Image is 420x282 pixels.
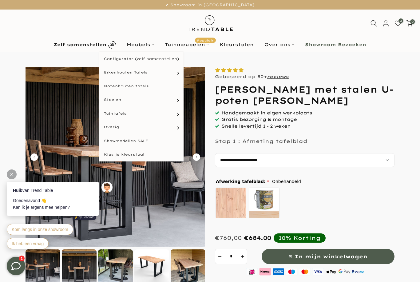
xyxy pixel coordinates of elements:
[183,10,237,37] img: trend-table
[104,125,119,130] span: Overig
[244,234,271,241] span: €684.00
[279,235,321,241] div: 10% Korting
[99,148,184,161] a: Kies je kleurstaal
[215,249,224,264] button: decrement
[263,74,267,79] strong: +
[259,41,300,48] a: Over ons
[215,74,289,79] p: Gebaseerd op 80
[215,84,394,106] h1: [PERSON_NAME] met stalen U-poten [PERSON_NAME]
[216,179,269,184] span: Afwerking tafelblad:
[221,110,312,116] span: Handgemaakt in eigen werkplaats
[99,52,184,66] a: Configurator (zelf samenstellen)
[215,234,242,241] div: €760,00
[221,123,291,129] span: Snelle levertijd 1 - 2 weken
[99,134,184,148] a: Showmodellen SALE
[215,138,307,144] p: Stap 1 : Afmeting tafelblad
[104,70,148,75] span: Eikenhouten Tafels
[300,41,372,48] a: Showroom Bezoeken
[394,20,401,27] a: 0
[1,251,31,281] iframe: toggle-frame
[262,249,394,264] button: In mijn winkelwagen
[1,152,121,257] iframe: bot-iframe
[99,93,184,107] a: Stoelen
[195,38,216,43] span: Populair
[104,97,121,102] span: Stoelen
[99,120,184,134] a: Overig
[99,79,184,93] a: Notenhouten tafels
[224,249,238,264] input: Quantity
[295,252,367,261] span: In mijn winkelwagen
[272,178,301,185] span: Onbehandeld
[54,42,106,47] b: Zelf samenstellen
[215,153,394,167] select: autocomplete="off"
[398,18,403,23] span: 0
[49,39,121,50] a: Zelf samenstellen
[267,74,289,79] a: reviews
[238,249,247,264] button: increment
[99,66,184,79] a: Eikenhouten Tafels
[221,117,297,122] span: Gratis bezorging & montage
[8,2,412,8] p: ✔ Showroom in [GEOGRAPHIC_DATA]
[410,19,415,24] span: 0
[26,67,205,247] img: Douglas bartafel met stalen U-poten zwart
[104,111,127,116] span: Tuintafels
[214,41,259,48] a: Kleurstalen
[305,42,366,47] b: Showroom Bezoeken
[406,20,413,27] a: 0
[121,41,160,48] a: Meubels
[99,107,184,121] a: Tuintafels
[193,153,200,161] button: Carousel Next Arrow
[160,41,214,48] a: TuinmeubelenPopulair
